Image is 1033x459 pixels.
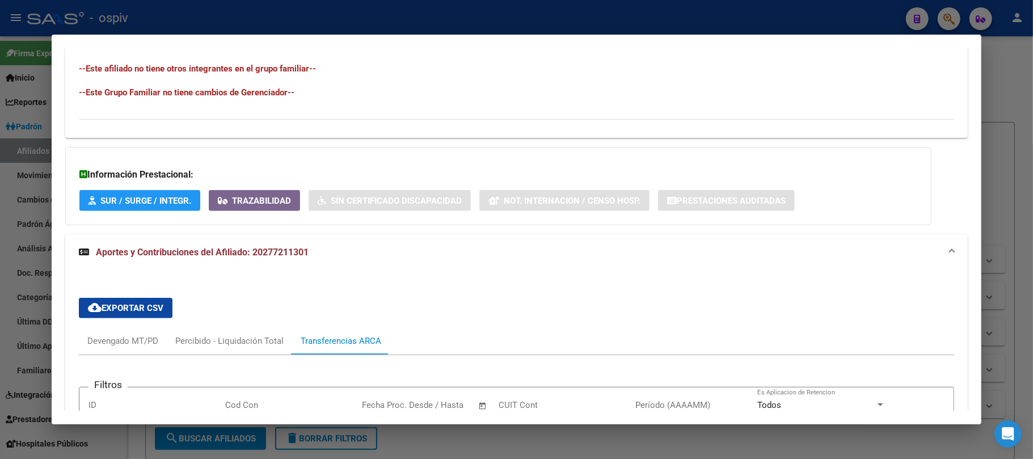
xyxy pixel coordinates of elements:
[88,303,163,313] span: Exportar CSV
[331,196,462,206] span: Sin Certificado Discapacidad
[232,196,291,206] span: Trazabilidad
[79,298,172,318] button: Exportar CSV
[65,234,968,271] mat-expansion-panel-header: Aportes y Contribuciones del Afiliado: 20277211301
[175,335,284,347] div: Percibido - Liquidación Total
[418,400,473,410] input: Fecha fin
[88,378,128,391] h3: Filtros
[88,301,102,314] mat-icon: cloud_download
[477,399,490,412] button: Open calendar
[504,196,640,206] span: Not. Internacion / Censo Hosp.
[96,247,309,258] span: Aportes y Contribuciones del Afiliado: 20277211301
[362,400,408,410] input: Fecha inicio
[309,190,471,211] button: Sin Certificado Discapacidad
[677,196,786,206] span: Prestaciones Auditadas
[79,62,954,75] h4: --Este afiliado no tiene otros integrantes en el grupo familiar--
[658,190,795,211] button: Prestaciones Auditadas
[301,335,381,347] div: Transferencias ARCA
[757,400,781,410] span: Todos
[79,86,954,99] h4: --Este Grupo Familiar no tiene cambios de Gerenciador--
[994,420,1022,448] div: Open Intercom Messenger
[479,190,650,211] button: Not. Internacion / Censo Hosp.
[79,190,200,211] button: SUR / SURGE / INTEGR.
[209,190,300,211] button: Trazabilidad
[100,196,191,206] span: SUR / SURGE / INTEGR.
[87,335,158,347] div: Devengado MT/PD
[79,168,917,182] h3: Información Prestacional:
